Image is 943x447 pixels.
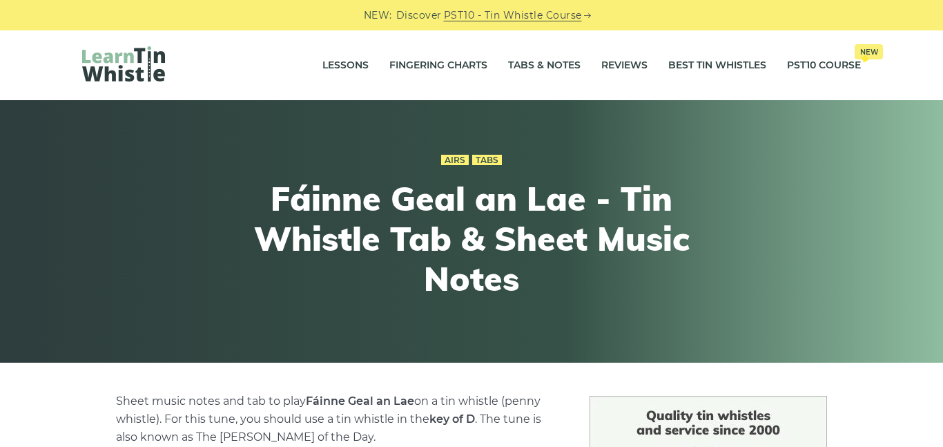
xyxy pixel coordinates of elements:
a: Fingering Charts [389,48,487,83]
img: LearnTinWhistle.com [82,46,165,82]
a: Lessons [322,48,369,83]
a: Tabs [472,155,502,166]
h1: Fáinne Geal an Lae - Tin Whistle Tab & Sheet Music Notes [217,179,726,298]
a: PST10 CourseNew [787,48,861,83]
a: Best Tin Whistles [668,48,766,83]
span: New [855,44,883,59]
a: Reviews [601,48,648,83]
a: Airs [441,155,469,166]
strong: Fáinne Geal an Lae [306,394,414,408]
p: Sheet music notes and tab to play on a tin whistle (penny whistle). For this tune, you should use... [116,392,556,446]
a: Tabs & Notes [508,48,581,83]
strong: key of D [429,412,475,426]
